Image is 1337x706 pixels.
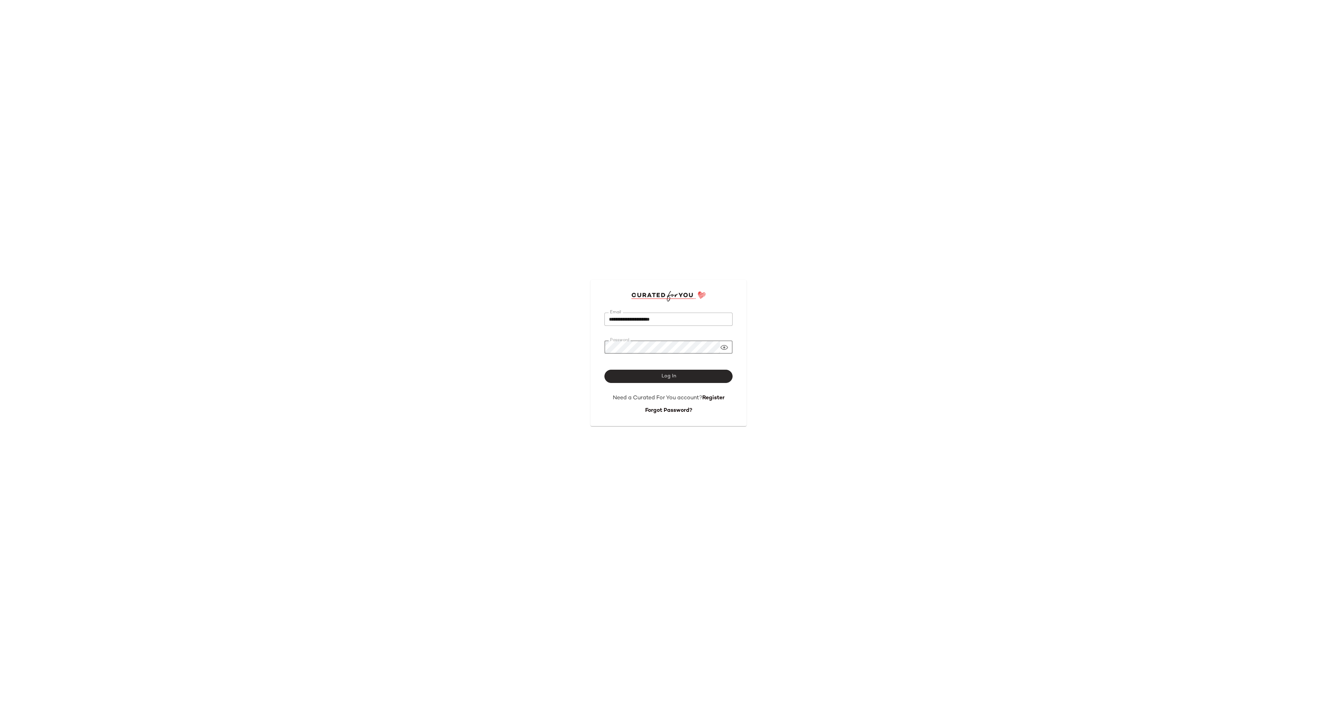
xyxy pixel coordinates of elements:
[631,291,706,301] img: cfy_login_logo.DGdB1djN.svg
[613,395,702,401] span: Need a Curated For You account?
[645,408,692,414] a: Forgot Password?
[702,395,725,401] a: Register
[661,374,676,379] span: Log In
[604,370,733,383] button: Log In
